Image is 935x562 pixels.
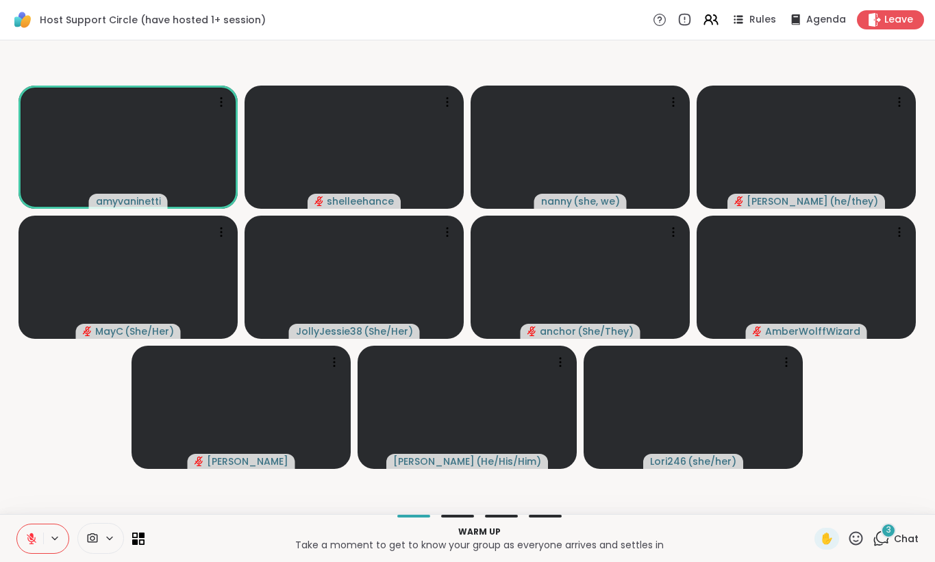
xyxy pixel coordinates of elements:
[40,13,266,27] span: Host Support Circle (have hosted 1+ session)
[153,538,806,552] p: Take a moment to get to know your group as everyone arrives and settles in
[314,196,324,206] span: audio-muted
[753,327,762,336] span: audio-muted
[327,194,394,208] span: shelleehance
[806,13,846,27] span: Agenda
[476,455,541,468] span: ( He/His/Him )
[894,532,919,546] span: Chat
[207,455,288,468] span: [PERSON_NAME]
[749,13,776,27] span: Rules
[541,194,572,208] span: nanny
[11,8,34,31] img: ShareWell Logomark
[884,13,913,27] span: Leave
[688,455,736,468] span: ( she/her )
[886,524,891,536] span: 3
[83,327,92,336] span: audio-muted
[577,324,634,338] span: ( She/They )
[195,457,204,466] span: audio-muted
[540,324,576,338] span: anchor
[153,526,806,538] p: Warm up
[364,324,413,338] span: ( She/Her )
[747,194,828,208] span: [PERSON_NAME]
[830,194,878,208] span: ( he/they )
[765,324,860,338] span: AmberWolffWizard
[96,194,161,208] span: amyvaninetti
[734,196,744,206] span: audio-muted
[527,327,537,336] span: audio-muted
[820,531,834,547] span: ✋
[296,324,362,338] span: JollyJessie38
[573,194,620,208] span: ( she, we )
[125,324,174,338] span: ( She/Her )
[650,455,686,468] span: Lori246
[95,324,123,338] span: MayC
[393,455,475,468] span: [PERSON_NAME]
